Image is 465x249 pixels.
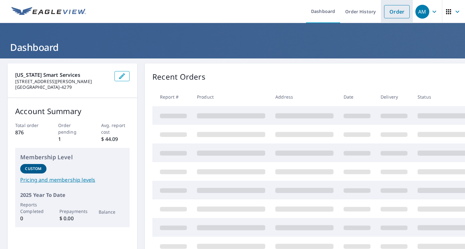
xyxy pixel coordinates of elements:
p: Reports Completed [20,201,46,215]
a: Order [384,5,410,18]
h1: Dashboard [8,41,457,54]
img: EV Logo [11,7,86,16]
p: $ 44.09 [101,135,130,143]
div: AM [415,5,429,19]
p: [GEOGRAPHIC_DATA]-4279 [15,84,109,90]
th: Address [270,88,339,106]
p: $ 0.00 [59,215,86,222]
p: Avg. report cost [101,122,130,135]
p: [US_STATE] smart services [15,71,109,79]
p: Custom [25,166,41,172]
p: Total order [15,122,44,129]
p: 2025 Year To Date [20,191,125,199]
p: Prepayments [59,208,86,215]
th: Date [339,88,376,106]
a: Pricing and membership levels [20,176,125,184]
p: Account Summary [15,106,130,117]
p: Recent Orders [152,71,205,82]
p: 876 [15,129,44,136]
p: 0 [20,215,46,222]
th: Product [192,88,270,106]
th: Delivery [376,88,413,106]
p: Membership Level [20,153,125,161]
p: [STREET_ADDRESS][PERSON_NAME] [15,79,109,84]
th: Report # [152,88,192,106]
p: Order pending [58,122,87,135]
p: 1 [58,135,87,143]
p: Balance [99,209,125,215]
